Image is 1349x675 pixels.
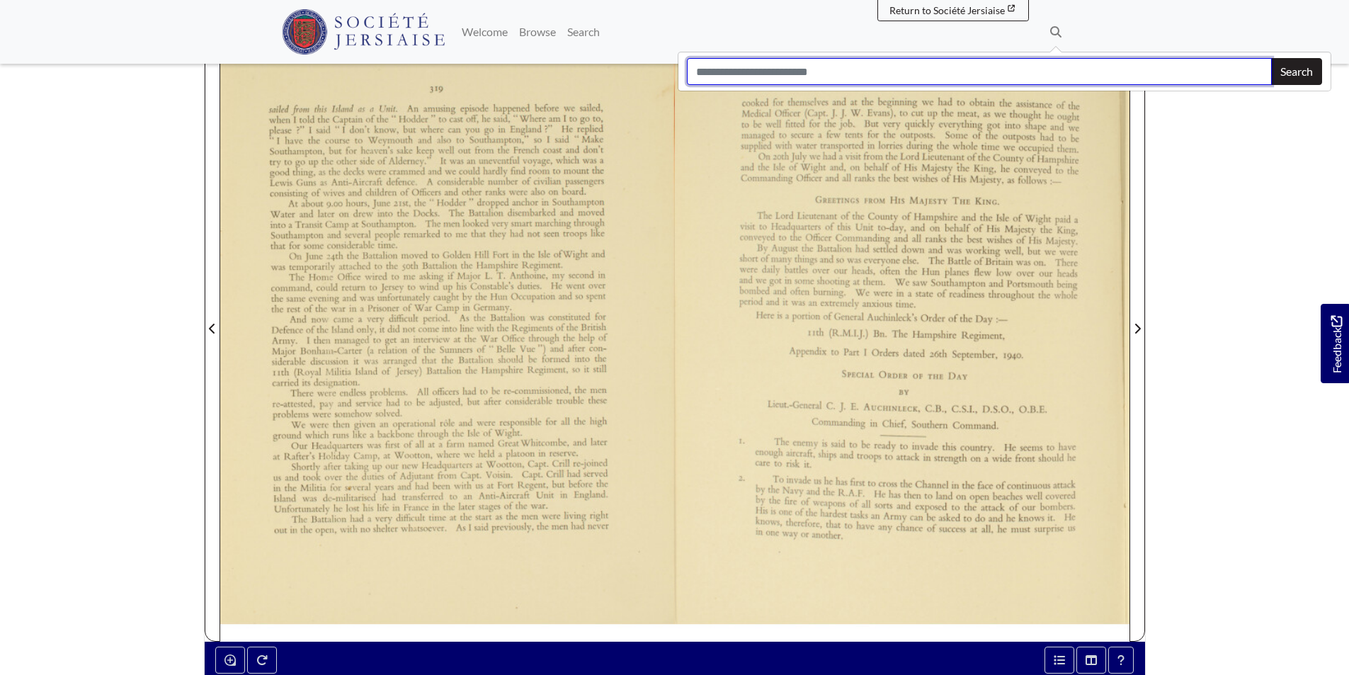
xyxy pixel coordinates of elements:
span: Feedback [1328,315,1345,373]
button: Thumbnails [1076,647,1106,674]
a: Société Jersiaise logo [282,6,445,58]
button: Open metadata window [1045,647,1074,674]
button: Rotate the book [247,647,277,674]
a: Welcome [456,18,513,46]
input: Search [687,58,1272,85]
a: Search [562,18,605,46]
a: Would you like to provide feedback? [1321,304,1349,383]
img: Société Jersiaise [282,9,445,55]
button: Search [1271,58,1322,85]
button: Help [1108,647,1134,674]
a: Browse [513,18,562,46]
span: Return to Société Jersiaise [889,4,1005,16]
button: Enable or disable loupe tool (Alt+L) [215,647,245,674]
